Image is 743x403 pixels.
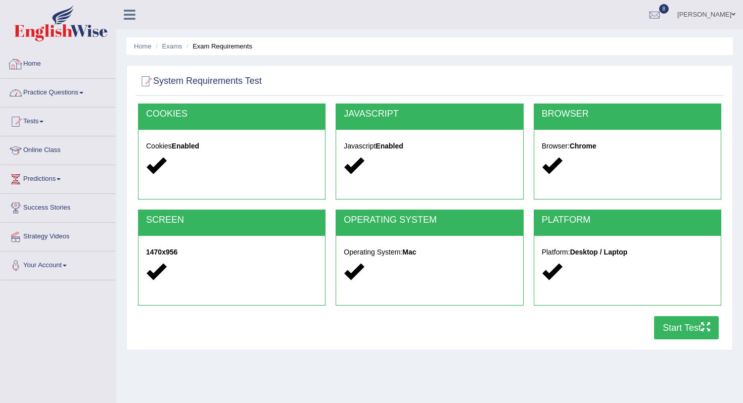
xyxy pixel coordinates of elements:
strong: Enabled [376,142,403,150]
h5: Cookies [146,142,317,150]
h2: PLATFORM [542,215,713,225]
a: Home [1,50,116,75]
button: Start Test [654,316,719,339]
h2: BROWSER [542,109,713,119]
h2: COOKIES [146,109,317,119]
strong: Desktop / Laptop [570,248,628,256]
strong: Enabled [172,142,199,150]
span: 8 [659,4,669,14]
h2: JAVASCRIPT [344,109,515,119]
a: Success Stories [1,194,116,219]
h5: Browser: [542,142,713,150]
li: Exam Requirements [184,41,252,51]
a: Strategy Videos [1,223,116,248]
h5: Platform: [542,248,713,256]
h5: Operating System: [344,248,515,256]
strong: 1470x956 [146,248,177,256]
a: Tests [1,108,116,133]
a: Practice Questions [1,79,116,104]
strong: Chrome [570,142,596,150]
h2: System Requirements Test [138,74,262,89]
strong: Mac [402,248,416,256]
a: Your Account [1,251,116,277]
a: Predictions [1,165,116,190]
h5: Javascript [344,142,515,150]
a: Online Class [1,136,116,162]
a: Home [134,42,152,50]
h2: SCREEN [146,215,317,225]
a: Exams [162,42,182,50]
h2: OPERATING SYSTEM [344,215,515,225]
